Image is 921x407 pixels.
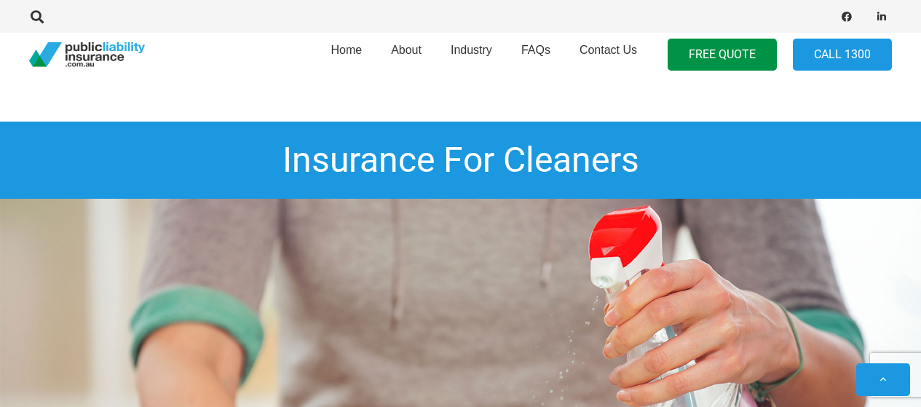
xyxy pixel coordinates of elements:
[793,39,892,71] a: Call 1300
[436,28,507,81] a: Industry
[856,363,910,396] a: Back to top
[451,44,492,56] span: Industry
[580,44,637,56] span: Contact Us
[23,10,52,23] a: Search
[391,44,422,56] span: About
[521,44,550,56] span: FAQs
[29,42,145,68] a: pli_logotransparent
[507,28,565,81] a: FAQs
[837,7,857,27] a: Facebook
[376,28,436,81] a: About
[871,7,892,27] a: LinkedIn
[316,28,376,81] a: Home
[565,28,652,81] a: Contact Us
[668,39,777,71] a: FREE QUOTE
[331,44,362,56] span: Home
